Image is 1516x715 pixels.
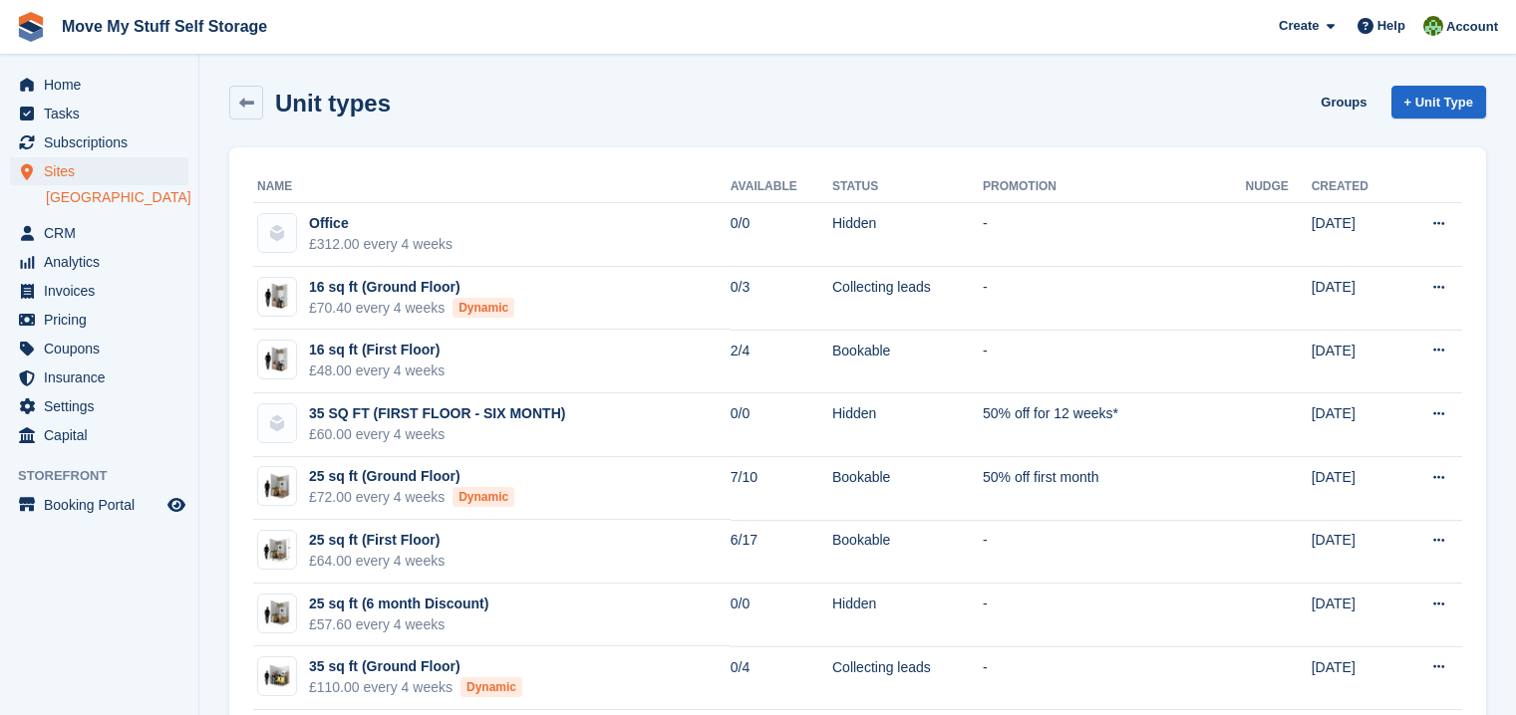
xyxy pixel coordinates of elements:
[1312,646,1398,710] td: [DATE]
[983,520,1246,584] td: -
[44,363,163,391] span: Insurance
[832,393,983,457] td: Hidden
[10,335,188,362] a: menu
[10,421,188,449] a: menu
[731,457,832,521] td: 7/10
[453,487,514,507] div: Dynamic
[309,424,565,445] div: £60.00 every 4 weeks
[983,171,1246,203] th: Promotion
[453,298,514,318] div: Dynamic
[1245,171,1311,203] th: Nudge
[44,335,163,362] span: Coupons
[1279,16,1319,36] span: Create
[10,306,188,334] a: menu
[309,530,445,551] div: 25 sq ft (First Floor)
[832,267,983,331] td: Collecting leads
[1312,393,1398,457] td: [DATE]
[44,392,163,420] span: Settings
[10,363,188,391] a: menu
[10,491,188,519] a: menu
[832,520,983,584] td: Bookable
[1423,16,1443,36] img: Joel Booth
[731,393,832,457] td: 0/0
[731,520,832,584] td: 6/17
[983,457,1246,521] td: 50% off first month
[1446,17,1498,37] span: Account
[832,330,983,393] td: Bookable
[731,330,832,393] td: 2/4
[309,234,453,255] div: £312.00 every 4 weeks
[44,100,163,127] span: Tasks
[309,340,445,360] div: 16 sq ft (First Floor)
[44,248,163,276] span: Analytics
[1312,520,1398,584] td: [DATE]
[164,493,188,517] a: Preview store
[309,594,488,614] div: 25 sq ft (6 month Discount)
[10,157,188,185] a: menu
[253,171,731,203] th: Name
[309,677,522,698] div: £110.00 every 4 weeks
[10,248,188,276] a: menu
[46,188,188,207] a: [GEOGRAPHIC_DATA]
[1312,203,1398,267] td: [DATE]
[44,157,163,185] span: Sites
[10,277,188,305] a: menu
[10,100,188,127] a: menu
[1312,267,1398,331] td: [DATE]
[832,171,983,203] th: Status
[44,277,163,305] span: Invoices
[309,360,445,381] div: £48.00 every 4 weeks
[1313,86,1374,119] a: Groups
[10,71,188,99] a: menu
[1377,16,1405,36] span: Help
[832,584,983,647] td: Hidden
[309,213,453,234] div: Office
[258,346,296,374] img: 15-sqft-unit.jpg
[983,203,1246,267] td: -
[44,491,163,519] span: Booking Portal
[1312,457,1398,521] td: [DATE]
[10,219,188,247] a: menu
[731,584,832,647] td: 0/0
[983,267,1246,331] td: -
[258,214,296,252] img: blank-unit-type-icon-ffbac7b88ba66c5e286b0e438baccc4b9c83835d4c34f86887a83fc20ec27e7b.svg
[16,12,46,42] img: stora-icon-8386f47178a22dfd0bd8f6a31ec36ba5ce8667c1dd55bd0f319d3a0aa187defe.svg
[258,536,296,565] img: 25.jpg
[1312,171,1398,203] th: Created
[460,677,522,697] div: Dynamic
[309,403,565,424] div: 35 SQ FT (FIRST FLOOR - SIX MONTH)
[731,267,832,331] td: 0/3
[258,598,296,627] img: 25-sqft-unit%20(3).jpg
[258,404,296,442] img: blank-unit-type-icon-ffbac7b88ba66c5e286b0e438baccc4b9c83835d4c34f86887a83fc20ec27e7b.svg
[44,421,163,449] span: Capital
[54,10,275,43] a: Move My Stuff Self Storage
[1391,86,1486,119] a: + Unit Type
[832,457,983,521] td: Bookable
[258,662,296,691] img: 35-sqft-unit.jpg
[983,393,1246,457] td: 50% off for 12 weeks*
[832,646,983,710] td: Collecting leads
[309,466,514,487] div: 25 sq ft (Ground Floor)
[258,282,296,311] img: 15-sqft-unit.jpg
[309,614,488,635] div: £57.60 every 4 weeks
[309,487,514,508] div: £72.00 every 4 weeks
[731,646,832,710] td: 0/4
[832,203,983,267] td: Hidden
[275,90,391,117] h2: Unit types
[10,128,188,156] a: menu
[1312,584,1398,647] td: [DATE]
[309,656,522,677] div: 35 sq ft (Ground Floor)
[1312,330,1398,393] td: [DATE]
[731,203,832,267] td: 0/0
[44,219,163,247] span: CRM
[44,71,163,99] span: Home
[309,298,514,319] div: £70.40 every 4 weeks
[309,551,445,572] div: £64.00 every 4 weeks
[18,466,198,486] span: Storefront
[983,646,1246,710] td: -
[258,472,296,501] img: 25-sqft-unit.jpg
[10,392,188,420] a: menu
[44,306,163,334] span: Pricing
[731,171,832,203] th: Available
[309,277,514,298] div: 16 sq ft (Ground Floor)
